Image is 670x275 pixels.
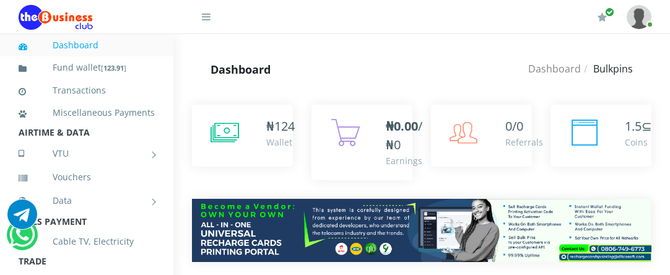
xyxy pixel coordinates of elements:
a: Cable TV, Electricity [19,227,155,256]
img: User [627,5,651,29]
span: /₦0 [386,118,422,153]
div: Coins [625,136,652,149]
img: multitenant_rcp.png [192,199,651,262]
span: Renew/Upgrade Subscription [605,7,614,17]
div: ₦ [266,117,295,136]
b: 123.91 [103,63,124,72]
div: Referrals [505,136,543,149]
span: 124 [274,118,295,134]
div: Wallet [266,136,295,149]
a: Transactions [19,76,155,105]
i: Renew/Upgrade Subscription [598,12,607,22]
a: Vouchers [19,163,155,191]
a: Dashboard [528,62,581,76]
a: ₦0.00/₦0 Earnings [311,105,412,180]
a: Chat for support [9,229,35,250]
a: Miscellaneous Payments [19,98,155,127]
img: Logo [19,5,93,30]
strong: Dashboard [211,62,271,77]
span: 1.5 [625,118,642,134]
small: [ ] [101,63,126,72]
a: 0/0 Referrals [431,105,532,167]
a: ₦124 Wallet [192,105,293,167]
a: Dashboard [19,31,155,59]
li: Bulkpins [581,61,633,76]
div: Earnings [386,154,422,167]
a: Fund wallet[123.91] [19,53,155,82]
a: Chat for support [7,209,37,229]
a: Data [19,185,155,216]
span: 0/0 [505,118,523,134]
div: ⊆ [625,117,652,136]
b: ₦0.00 [386,118,418,134]
a: VTU [19,138,155,169]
